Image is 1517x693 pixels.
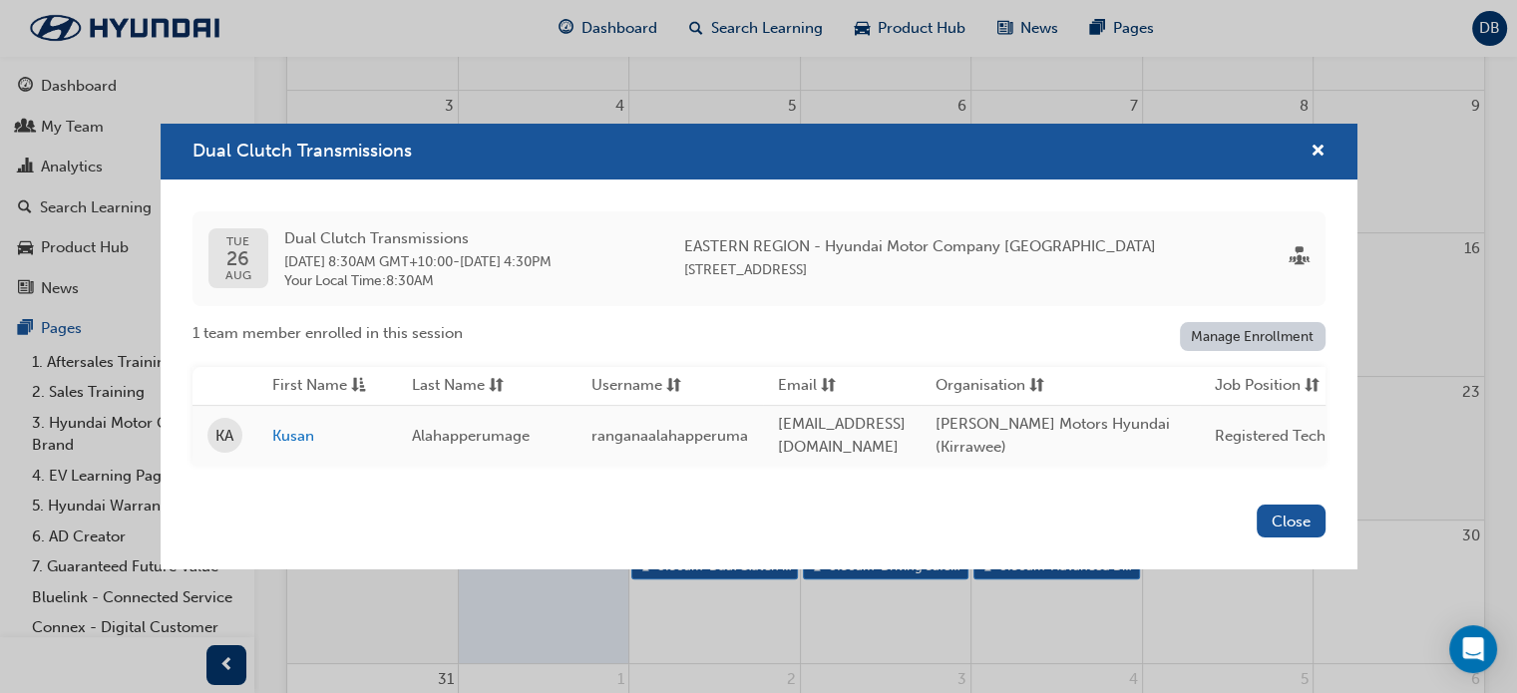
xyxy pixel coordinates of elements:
[1305,374,1320,399] span: sorting-icon
[225,235,251,248] span: TUE
[684,261,807,278] span: [STREET_ADDRESS]
[272,374,382,399] button: First Nameasc-icon
[1215,374,1325,399] button: Job Positionsorting-icon
[591,427,748,445] span: ranganaalahapperuma
[1290,247,1310,270] span: sessionType_FACE_TO_FACE-icon
[412,374,522,399] button: Last Namesorting-icon
[1215,374,1301,399] span: Job Position
[821,374,836,399] span: sorting-icon
[192,140,412,162] span: Dual Clutch Transmissions
[192,322,463,345] span: 1 team member enrolled in this session
[936,374,1025,399] span: Organisation
[284,272,552,290] span: Your Local Time : 8:30AM
[936,374,1045,399] button: Organisationsorting-icon
[1215,427,1367,445] span: Registered Technician
[778,415,906,456] span: [EMAIL_ADDRESS][DOMAIN_NAME]
[591,374,662,399] span: Username
[215,425,233,448] span: KA
[1257,505,1326,537] button: Close
[1029,374,1044,399] span: sorting-icon
[284,227,552,250] span: Dual Clutch Transmissions
[272,425,382,448] a: Kusan
[1311,140,1326,165] button: cross-icon
[225,248,251,269] span: 26
[1449,625,1497,673] div: Open Intercom Messenger
[351,374,366,399] span: asc-icon
[412,374,485,399] span: Last Name
[284,227,552,290] div: -
[684,235,1156,258] span: EASTERN REGION - Hyundai Motor Company [GEOGRAPHIC_DATA]
[1180,322,1326,351] a: Manage Enrollment
[460,253,552,270] span: 26 Aug 2025 4:30PM
[489,374,504,399] span: sorting-icon
[272,374,347,399] span: First Name
[778,374,817,399] span: Email
[225,269,251,282] span: AUG
[666,374,681,399] span: sorting-icon
[591,374,701,399] button: Usernamesorting-icon
[1311,144,1326,162] span: cross-icon
[161,124,1357,570] div: Dual Clutch Transmissions
[936,415,1170,456] span: [PERSON_NAME] Motors Hyundai (Kirrawee)
[284,253,453,270] span: 26 Aug 2025 8:30AM GMT+10:00
[412,427,530,445] span: Alahapperumage
[778,374,888,399] button: Emailsorting-icon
